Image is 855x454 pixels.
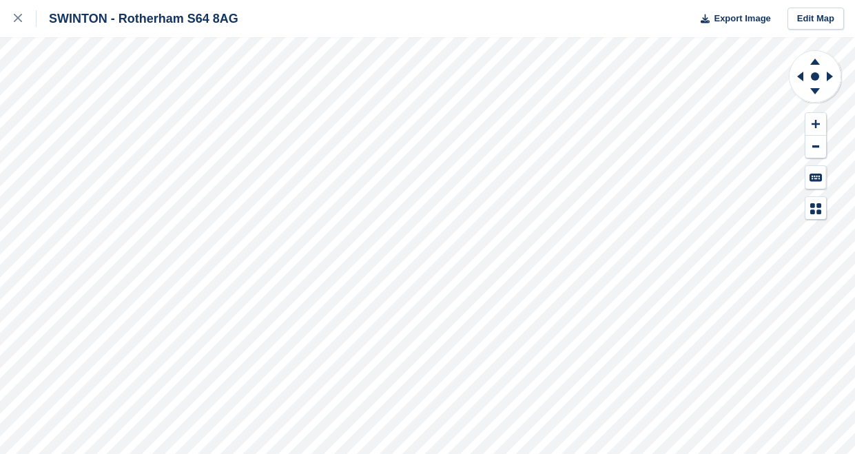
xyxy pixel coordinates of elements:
[787,8,844,30] a: Edit Map
[692,8,771,30] button: Export Image
[805,136,826,158] button: Zoom Out
[805,113,826,136] button: Zoom In
[714,12,770,25] span: Export Image
[805,166,826,189] button: Keyboard Shortcuts
[37,10,238,27] div: SWINTON - Rotherham S64 8AG
[805,197,826,220] button: Map Legend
